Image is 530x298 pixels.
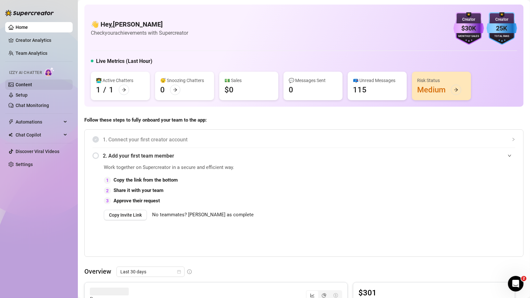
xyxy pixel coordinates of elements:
[91,20,188,29] h4: 👋 Hey, [PERSON_NAME]
[109,85,114,95] div: 1
[9,70,42,76] span: Izzy AI Chatter
[508,154,512,158] span: expanded
[96,85,101,95] div: 1
[92,148,515,164] div: 2. Add your first team member
[453,17,484,23] div: Creator
[521,276,526,281] span: 2
[16,25,28,30] a: Home
[386,164,515,247] iframe: Adding Team Members
[84,117,207,123] strong: Follow these steps to fully onboard your team to the app:
[322,293,326,298] span: pie-chart
[114,177,178,183] strong: Copy the link from the bottom
[487,12,517,45] img: blue-badge-DgoSNQY1.svg
[289,77,337,84] div: 💬 Messages Sent
[8,133,13,137] img: Chat Copilot
[187,269,192,274] span: info-circle
[417,77,466,84] div: Risk Status
[16,35,67,45] a: Creator Analytics
[84,267,111,276] article: Overview
[91,29,188,37] article: Check your achievements with Supercreator
[104,164,369,172] span: Work together on Supercreator in a secure and efficient way.
[5,10,54,16] img: logo-BBDzfeDw.svg
[453,23,484,33] div: $30K
[104,197,111,204] div: 3
[16,149,59,154] a: Discover Viral Videos
[8,119,14,125] span: thunderbolt
[96,57,152,65] h5: Live Metrics (Last Hour)
[353,77,402,84] div: 📪 Unread Messages
[512,137,515,141] span: collapsed
[487,34,517,39] div: Total Fans
[16,103,49,108] a: Chat Monitoring
[487,23,517,33] div: 25K
[152,211,254,219] span: No teammates? [PERSON_NAME] as complete
[16,117,62,127] span: Automations
[487,17,517,23] div: Creator
[114,198,160,204] strong: Approve their request
[16,82,32,87] a: Content
[16,51,47,56] a: Team Analytics
[177,270,181,274] span: calendar
[358,288,454,298] article: $301
[96,77,145,84] div: 👩‍💻 Active Chatters
[103,136,515,144] span: 1. Connect your first creator account
[120,267,181,277] span: Last 30 days
[16,92,28,98] a: Setup
[173,88,177,92] span: arrow-right
[310,293,315,298] span: line-chart
[122,88,126,92] span: arrow-right
[16,162,33,167] a: Settings
[333,293,338,298] span: dollar-circle
[160,85,165,95] div: 0
[289,85,293,95] div: 0
[104,177,111,184] div: 1
[92,132,515,148] div: 1. Connect your first creator account
[104,187,111,194] div: 2
[453,34,484,39] div: Monthly Sales
[16,130,62,140] span: Chat Copilot
[454,88,458,92] span: arrow-right
[104,210,147,220] button: Copy Invite Link
[160,77,209,84] div: 😴 Snoozing Chatters
[103,152,515,160] span: 2. Add your first team member
[224,77,273,84] div: 💵 Sales
[44,67,54,77] img: AI Chatter
[453,12,484,45] img: purple-badge-B9DA21FR.svg
[109,212,142,218] span: Copy Invite Link
[114,187,163,193] strong: Share it with your team
[224,85,234,95] div: $0
[353,85,367,95] div: 115
[508,276,524,292] iframe: Intercom live chat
